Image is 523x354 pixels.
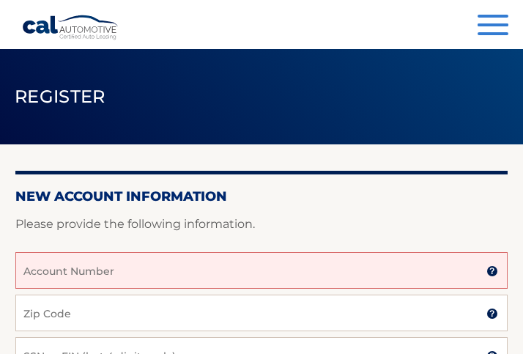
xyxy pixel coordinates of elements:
[15,214,508,235] p: Please provide the following information.
[15,252,508,289] input: Account Number
[15,295,508,331] input: Zip Code
[15,86,105,107] span: Register
[15,188,508,204] h2: New Account Information
[486,308,498,320] img: tooltip.svg
[478,15,508,39] button: Menu
[22,15,119,40] a: Cal Automotive
[486,265,498,277] img: tooltip.svg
